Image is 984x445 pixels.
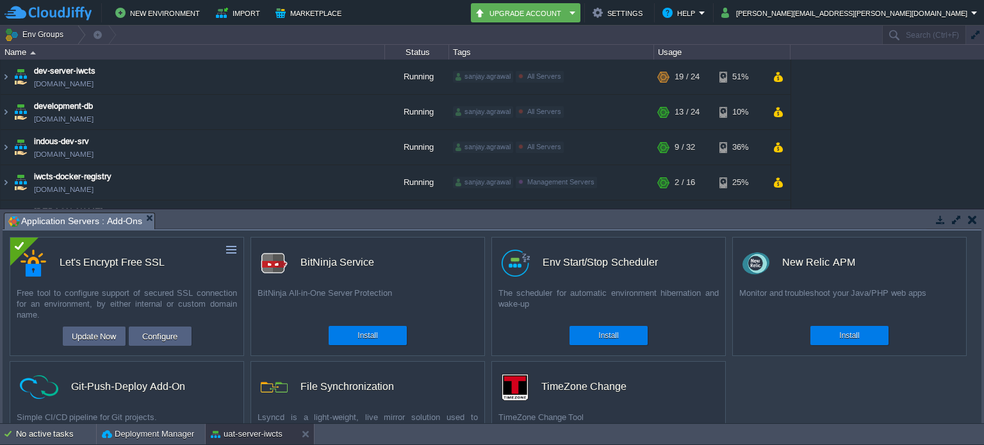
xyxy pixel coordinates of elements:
div: 13 / 24 [675,95,700,129]
div: Name [1,45,384,60]
button: Configure [138,328,181,344]
div: Running [385,60,449,94]
span: Application Servers : Add-Ons [8,213,142,229]
div: Running [385,130,449,165]
img: AMDAwAAAACH5BAEAAAAALAAAAAABAAEAAAICRAEAOw== [12,165,29,200]
img: AMDAwAAAACH5BAEAAAAALAAAAAABAAEAAAICRAEAOw== [1,130,11,165]
button: Update Now [68,328,120,344]
div: 25% [719,165,761,200]
div: Status [386,45,448,60]
div: Monitor and troubleshoot your Java/PHP web apps [733,287,966,320]
img: AMDAwAAAACH5BAEAAAAALAAAAAABAAEAAAICRAEAOw== [12,130,29,165]
span: [DOMAIN_NAME] [34,183,94,196]
div: Let's Encrypt Free SSL [60,249,165,276]
img: AMDAwAAAACH5BAEAAAAALAAAAAABAAEAAAICRAEAOw== [1,200,11,235]
div: 4% [719,200,761,235]
button: Install [598,329,618,342]
img: logo.png [261,250,288,277]
a: development-db [34,100,93,113]
button: Deployment Manager [102,428,194,441]
iframe: chat widget [930,394,971,432]
div: 5 / 32 [675,200,695,235]
img: AMDAwAAAACH5BAEAAAAALAAAAAABAAEAAAICRAEAOw== [12,200,29,235]
img: AMDAwAAAACH5BAEAAAAALAAAAAABAAEAAAICRAEAOw== [1,165,11,200]
a: indous-dev-srv [34,135,89,148]
img: AMDAwAAAACH5BAEAAAAALAAAAAABAAEAAAICRAEAOw== [1,95,11,129]
button: Settings [593,5,646,20]
img: newrelic_70x70.png [742,250,769,277]
div: TimeZone Change Tool [492,412,725,444]
img: AMDAwAAAACH5BAEAAAAALAAAAAABAAEAAAICRAEAOw== [1,60,11,94]
div: 19 / 24 [675,60,700,94]
button: [PERSON_NAME][EMAIL_ADDRESS][PERSON_NAME][DOMAIN_NAME] [721,5,971,20]
div: TimeZone Change [541,373,627,400]
span: [DOMAIN_NAME] [34,148,94,161]
button: Env Groups [4,26,68,44]
div: 36% [719,130,761,165]
div: No active tasks [16,424,96,444]
span: [DOMAIN_NAME] [34,113,94,125]
button: Marketplace [275,5,345,20]
div: sanjay.agrawal [453,71,513,83]
div: Git-Push-Deploy Add-On [71,373,185,400]
div: Running [385,200,449,235]
div: 9 / 32 [675,130,695,165]
div: sanjay.agrawal [453,106,513,118]
div: New Relic APM [782,249,855,276]
div: Running [385,95,449,129]
button: Install [839,329,859,342]
img: logo.png [502,250,530,277]
button: Import [216,5,264,20]
div: Tags [450,45,653,60]
div: Usage [655,45,790,60]
div: File Synchronization [300,373,394,400]
div: BitNinja All-in-One Server Protection [251,287,484,320]
a: iwcts-docker-registry [34,170,111,183]
div: Free tool to configure support of secured SSL connection for an environment, by either internal o... [10,287,243,320]
div: Env Start/Stop Scheduler [543,249,658,276]
img: AMDAwAAAACH5BAEAAAAALAAAAAABAAEAAAICRAEAOw== [12,60,29,94]
img: CloudJiffy [4,5,92,21]
button: Help [662,5,699,20]
button: uat-server-iwcts [211,428,283,441]
img: ci-cd-icon.png [20,375,58,399]
span: Management Servers [527,178,594,186]
img: timezone-logo.png [502,374,529,401]
div: sanjay.agrawal [453,142,513,153]
div: The scheduler for automatic environment hibernation and wake-up [492,287,725,320]
img: AMDAwAAAACH5BAEAAAAALAAAAAABAAEAAAICRAEAOw== [30,51,36,54]
a: dev-server-iwcts [34,65,95,77]
div: Simple CI/CD pipeline for Git projects. [10,412,243,444]
button: New Environment [115,5,204,20]
div: BitNinja Service [300,249,374,276]
img: AMDAwAAAACH5BAEAAAAALAAAAAABAAEAAAICRAEAOw== [12,95,29,129]
img: icon.png [261,374,288,401]
button: Install [357,329,377,342]
div: 2 / 16 [675,165,695,200]
div: 51% [719,60,761,94]
div: Running [385,165,449,200]
div: 10% [719,95,761,129]
div: Lsyncd is a light-weight, live mirror solution used to synchronize app servers. Being wisely coup... [251,412,484,444]
a: [DOMAIN_NAME] [34,77,94,90]
a: [PERSON_NAME]-srv [34,206,117,218]
button: Upgrade Account [475,5,566,20]
span: All Servers [527,143,561,150]
span: All Servers [527,108,561,115]
div: sanjay.agrawal [453,177,513,188]
span: All Servers [527,72,561,80]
